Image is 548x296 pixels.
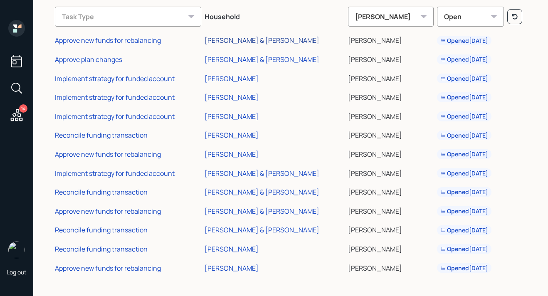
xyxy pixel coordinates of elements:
[205,207,319,216] div: [PERSON_NAME] & [PERSON_NAME]
[440,74,488,83] div: Opened [DATE]
[205,74,259,83] div: [PERSON_NAME]
[346,68,435,87] td: [PERSON_NAME]
[55,74,175,83] div: Implement strategy for funded account
[346,49,435,68] td: [PERSON_NAME]
[205,112,259,121] div: [PERSON_NAME]
[348,7,434,27] div: [PERSON_NAME]
[7,268,27,276] div: Log out
[440,131,488,140] div: Opened [DATE]
[205,264,259,273] div: [PERSON_NAME]
[346,106,435,125] td: [PERSON_NAME]
[346,143,435,163] td: [PERSON_NAME]
[8,242,25,258] img: michael-russo-headshot.png
[346,86,435,106] td: [PERSON_NAME]
[440,37,488,45] div: Opened [DATE]
[55,264,161,273] div: Approve new funds for rebalancing
[205,55,319,64] div: [PERSON_NAME] & [PERSON_NAME]
[55,55,122,64] div: Approve plan changes
[55,207,161,216] div: Approve new funds for rebalancing
[203,1,346,30] th: Household
[440,207,488,215] div: Opened [DATE]
[55,244,148,254] div: Reconcile funding transaction
[346,163,435,182] td: [PERSON_NAME]
[55,169,175,178] div: Implement strategy for funded account
[55,187,148,197] div: Reconcile funding transaction
[440,264,488,272] div: Opened [DATE]
[19,104,27,113] div: 14
[440,226,488,234] div: Opened [DATE]
[346,30,435,49] td: [PERSON_NAME]
[440,55,488,64] div: Opened [DATE]
[440,150,488,158] div: Opened [DATE]
[440,245,488,253] div: Opened [DATE]
[346,257,435,276] td: [PERSON_NAME]
[440,112,488,121] div: Opened [DATE]
[440,169,488,178] div: Opened [DATE]
[346,220,435,239] td: [PERSON_NAME]
[205,150,259,159] div: [PERSON_NAME]
[55,93,175,102] div: Implement strategy for funded account
[55,36,161,45] div: Approve new funds for rebalancing
[346,200,435,220] td: [PERSON_NAME]
[55,150,161,159] div: Approve new funds for rebalancing
[205,131,259,140] div: [PERSON_NAME]
[440,188,488,196] div: Opened [DATE]
[437,7,504,27] div: Open
[55,131,148,140] div: Reconcile funding transaction
[205,187,319,197] div: [PERSON_NAME] & [PERSON_NAME]
[205,244,259,254] div: [PERSON_NAME]
[346,238,435,257] td: [PERSON_NAME]
[205,93,259,102] div: [PERSON_NAME]
[205,169,319,178] div: [PERSON_NAME] & [PERSON_NAME]
[440,93,488,101] div: Opened [DATE]
[55,225,148,234] div: Reconcile funding transaction
[346,181,435,200] td: [PERSON_NAME]
[205,225,319,234] div: [PERSON_NAME] & [PERSON_NAME]
[205,36,319,45] div: [PERSON_NAME] & [PERSON_NAME]
[55,7,201,27] div: Task Type
[346,125,435,144] td: [PERSON_NAME]
[55,112,175,121] div: Implement strategy for funded account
